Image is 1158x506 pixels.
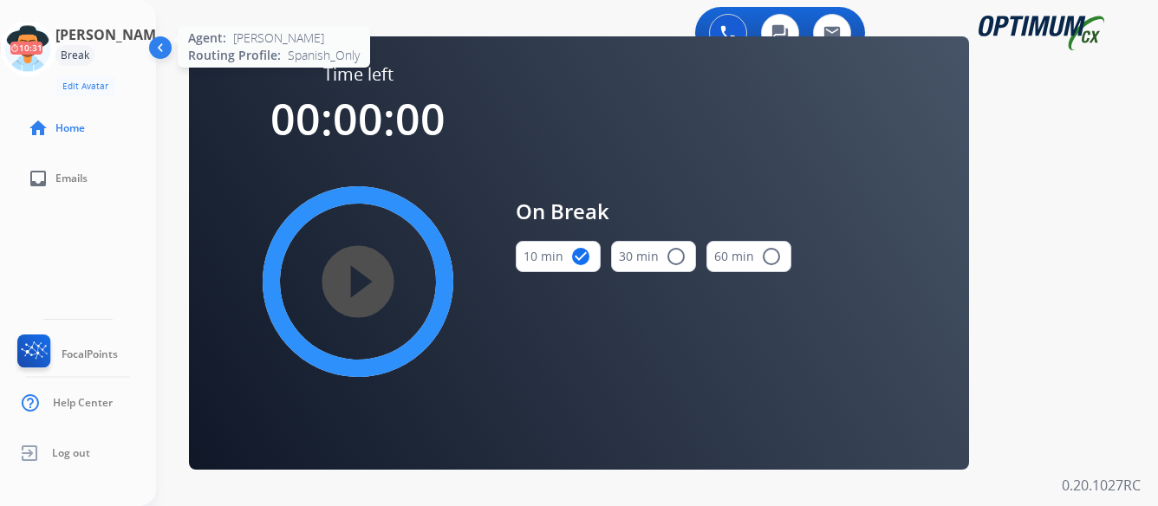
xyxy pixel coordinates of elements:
[288,47,360,64] span: Spanish_Only
[666,246,686,267] mat-icon: radio_button_unchecked
[28,168,49,189] mat-icon: inbox
[188,29,226,47] span: Agent:
[52,446,90,460] span: Log out
[516,241,601,272] button: 10 min
[55,24,168,45] h3: [PERSON_NAME]
[55,76,115,96] button: Edit Avatar
[323,62,394,87] span: Time left
[53,396,113,410] span: Help Center
[761,246,782,267] mat-icon: radio_button_unchecked
[14,334,118,374] a: FocalPoints
[55,121,85,135] span: Home
[516,196,791,227] span: On Break
[570,246,591,267] mat-icon: check_circle
[55,172,88,185] span: Emails
[55,45,94,66] div: Break
[233,29,324,47] span: [PERSON_NAME]
[348,271,368,292] mat-icon: play_circle_filled
[1062,475,1141,496] p: 0.20.1027RC
[28,118,49,139] mat-icon: home
[270,89,446,148] span: 00:00:00
[611,241,696,272] button: 30 min
[188,47,281,64] span: Routing Profile:
[706,241,791,272] button: 60 min
[62,347,118,361] span: FocalPoints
